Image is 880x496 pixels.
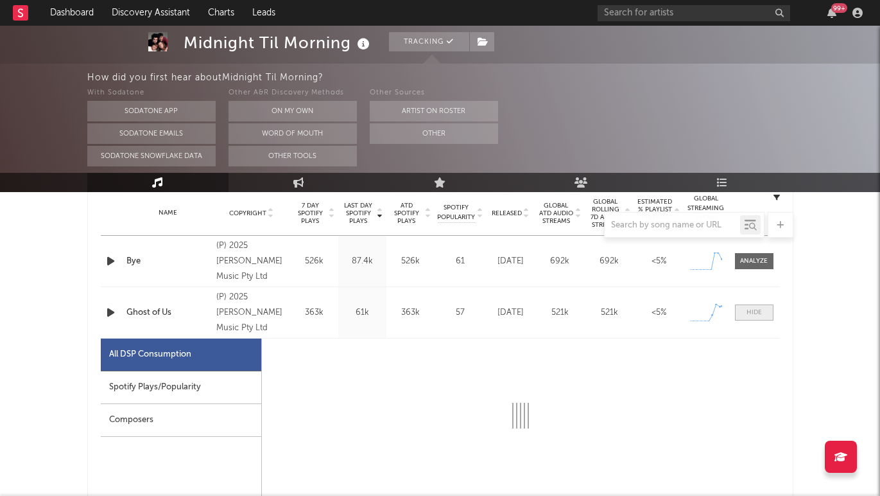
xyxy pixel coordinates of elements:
[87,85,216,101] div: With Sodatone
[588,198,623,229] span: Global Rolling 7D Audio Streams
[341,306,383,319] div: 61k
[390,202,424,225] span: ATD Spotify Plays
[637,255,680,268] div: <5%
[437,203,475,222] span: Spotify Popularity
[216,238,286,285] div: (P) 2025 [PERSON_NAME] Music Pty Ltd
[126,306,211,319] a: Ghost of Us
[588,306,631,319] div: 521k
[370,101,498,121] button: Artist on Roster
[389,32,469,51] button: Tracking
[831,3,847,13] div: 99 +
[293,255,335,268] div: 526k
[87,101,216,121] button: Sodatone App
[539,202,574,225] span: Global ATD Audio Streams
[229,146,357,166] button: Other Tools
[438,255,483,268] div: 61
[539,255,582,268] div: 692k
[605,220,740,231] input: Search by song name or URL
[184,32,373,53] div: Midnight Til Morning
[539,306,582,319] div: 521k
[598,5,790,21] input: Search for artists
[101,404,261,437] div: Composers
[489,306,532,319] div: [DATE]
[229,85,357,101] div: Other A&R Discovery Methods
[216,290,286,336] div: (P) 2025 [PERSON_NAME] Music Pty Ltd
[492,209,522,217] span: Released
[390,306,431,319] div: 363k
[126,255,211,268] a: Bye
[229,123,357,144] button: Word Of Mouth
[293,202,327,225] span: 7 Day Spotify Plays
[370,123,498,144] button: Other
[293,306,335,319] div: 363k
[126,208,211,218] div: Name
[370,85,498,101] div: Other Sources
[390,255,431,268] div: 526k
[637,198,673,229] span: Estimated % Playlist Streams Last Day
[489,255,532,268] div: [DATE]
[87,123,216,144] button: Sodatone Emails
[637,306,680,319] div: <5%
[101,339,261,371] div: All DSP Consumption
[229,209,266,217] span: Copyright
[109,347,191,362] div: All DSP Consumption
[101,371,261,404] div: Spotify Plays/Popularity
[229,101,357,121] button: On My Own
[87,146,216,166] button: Sodatone Snowflake Data
[687,194,725,233] div: Global Streaming Trend (Last 60D)
[827,8,836,18] button: 99+
[341,202,375,225] span: Last Day Spotify Plays
[438,306,483,319] div: 57
[588,255,631,268] div: 692k
[341,255,383,268] div: 87.4k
